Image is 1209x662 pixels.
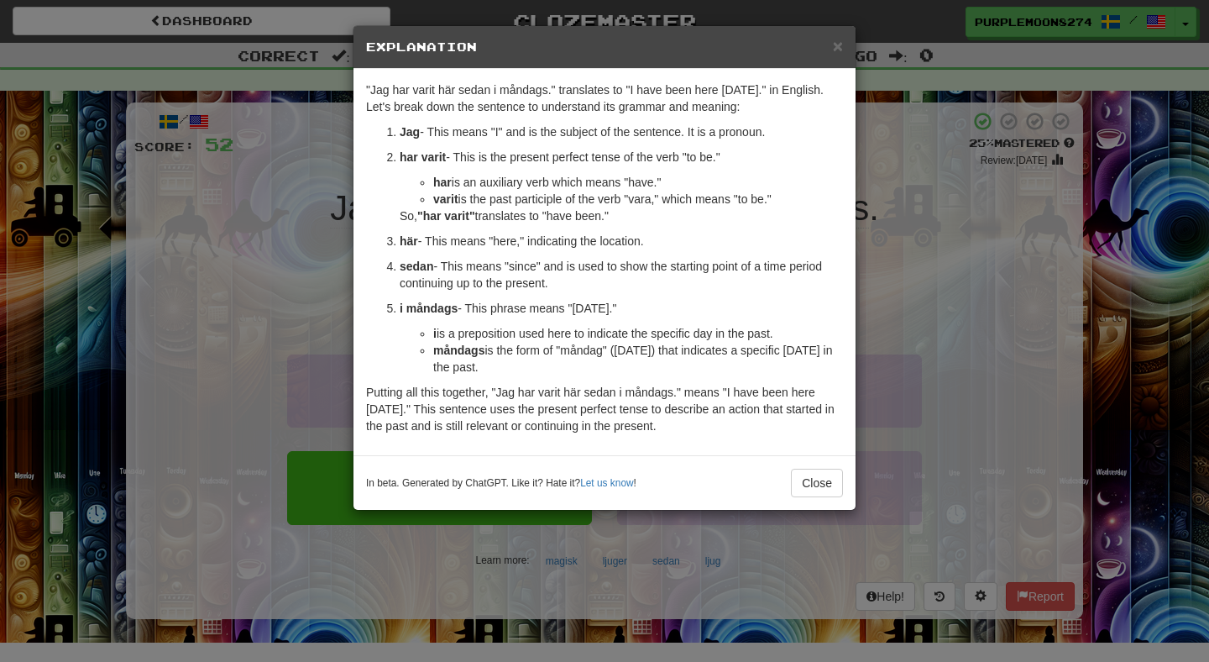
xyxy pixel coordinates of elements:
[400,260,433,273] strong: sedan
[366,81,843,115] p: "Jag har varit här sedan i måndags." translates to "I have been here [DATE]." in English. Let's b...
[400,125,420,139] strong: Jag
[833,37,843,55] button: Close
[433,325,843,342] li: is a preposition used here to indicate the specific day in the past.
[433,327,437,340] strong: i
[433,174,843,191] li: is an auxiliary verb which means "have."
[417,209,475,223] strong: "har varit"
[433,191,843,208] li: is the past participle of the verb "vara," which means "to be."
[366,476,636,491] small: In beta. Generated by ChatGPT. Like it? Hate it? !
[400,234,418,248] strong: här
[400,150,446,164] strong: har varit
[833,36,843,55] span: ×
[400,208,843,224] p: So, translates to "have been."
[400,149,843,165] p: - This is the present perfect tense of the verb "to be."
[433,176,452,189] strong: har
[400,300,843,317] p: - This phrase means "[DATE]."
[433,342,843,376] li: is the form of "måndag" ([DATE]) that indicates a specific [DATE] in the past.
[400,233,843,250] p: - This means "here," indicating the location.
[433,192,458,206] strong: varit
[580,477,633,489] a: Let us know
[400,123,843,140] p: - This means "I" and is the subject of the sentence. It is a pronoun.
[400,258,843,292] p: - This means "since" and is used to show the starting point of a time period continuing up to the...
[433,344,484,357] strong: måndags
[366,384,843,434] p: Putting all this together, "Jag har varit här sedan i måndags." means "I have been here [DATE]." ...
[791,469,843,497] button: Close
[366,39,843,55] h5: Explanation
[400,302,458,315] strong: i måndags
